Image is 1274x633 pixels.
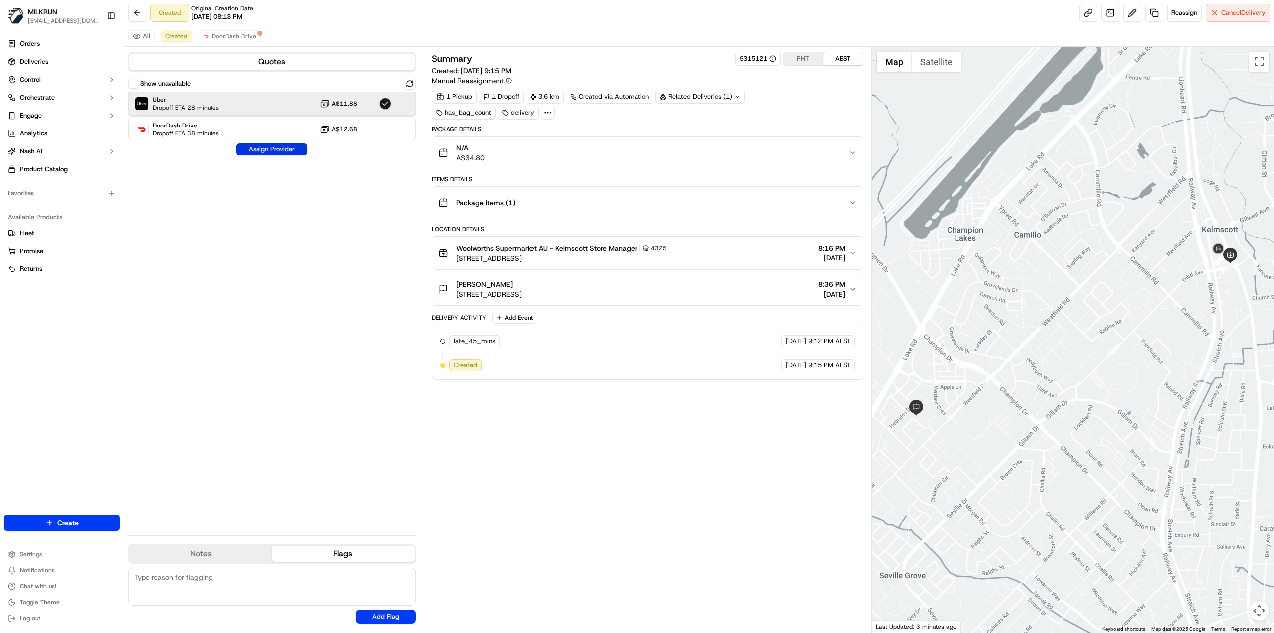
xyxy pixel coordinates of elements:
button: Promise [4,243,120,259]
button: MILKRUN [28,7,57,17]
button: A$11.88 [320,99,357,109]
a: Open this area in Google Maps (opens a new window) [874,620,907,633]
img: DoorDash Drive [135,123,148,136]
div: Delivery Activity [432,314,486,322]
span: Orchestrate [20,93,55,102]
button: Nash AI [4,143,120,159]
button: Show street map [877,52,912,72]
span: 8:16 PM [818,243,845,253]
span: [STREET_ADDRESS] [456,253,670,263]
span: Uber [153,96,219,104]
h3: Summary [432,54,472,63]
div: 2 [1107,344,1120,357]
button: Orchestrate [4,90,120,106]
button: Returns [4,261,120,277]
button: Created [161,30,192,42]
button: Fleet [4,225,120,241]
span: Engage [20,111,42,120]
span: Promise [20,247,43,255]
button: All [128,30,155,42]
div: 6 [1212,253,1225,265]
img: MILKRUN [8,8,24,24]
span: Product Catalog [20,165,68,174]
a: Fleet [8,229,116,238]
button: Show satellite imagery [912,52,961,72]
div: Last Updated: 3 minutes ago [872,620,961,633]
button: Toggle fullscreen view [1249,52,1269,72]
span: [EMAIL_ADDRESS][DOMAIN_NAME] [28,17,99,25]
button: Create [4,515,120,531]
div: Related Deliveries (1) [655,90,745,104]
button: Add Event [492,312,536,324]
button: MILKRUNMILKRUN[EMAIL_ADDRESS][DOMAIN_NAME] [4,4,103,28]
span: Package Items ( 1 ) [456,198,515,208]
a: Returns [8,264,116,273]
button: CancelDelivery [1206,4,1270,22]
span: Orders [20,39,40,48]
a: Analytics [4,126,120,141]
a: Created via Automation [566,90,653,104]
div: Items Details [432,175,863,183]
button: Settings [4,547,120,561]
div: 3.6 km [526,90,564,104]
button: Reassign [1167,4,1202,22]
button: [PERSON_NAME][STREET_ADDRESS]8:36 PM[DATE] [432,273,863,305]
img: doordash_logo_v2.png [202,32,210,40]
span: DoorDash Drive [153,122,219,129]
span: [DATE] [786,337,806,346]
span: Notifications [20,566,55,574]
a: Promise [8,247,116,255]
button: Keyboard shortcuts [1102,626,1145,633]
label: Show unavailable [140,79,191,88]
span: Fleet [20,229,34,238]
button: N/AA$34.80 [432,137,863,169]
button: Engage [4,108,120,124]
a: Report a map error [1231,626,1271,632]
div: Location Details [432,225,863,233]
a: Orders [4,36,120,52]
button: A$12.68 [320,125,357,134]
span: 9:12 PM AEST [808,337,850,346]
div: 9 [1214,253,1227,266]
div: Available Products [4,209,120,225]
span: N/A [456,143,485,153]
button: Woolworths Supermarket AU - Kelmscott Store Manager4325[STREET_ADDRESS]8:16 PM[DATE] [432,237,863,269]
span: Log out [20,614,40,622]
span: Cancel Delivery [1221,8,1266,17]
span: Created [454,361,477,370]
span: Returns [20,264,42,273]
div: 1 [980,374,993,387]
button: Log out [4,611,120,625]
div: has_bag_count [432,106,496,120]
span: [DATE] [786,361,806,370]
span: [DATE] [818,253,845,263]
span: 4325 [651,244,667,252]
button: Control [4,72,120,88]
button: DoorDash Drive [198,30,261,42]
img: Uber [135,97,148,110]
a: Terms (opens in new tab) [1211,626,1225,632]
button: Notes [129,546,272,562]
span: late_45_mins [454,337,495,346]
button: Assign Provider [236,143,307,155]
span: Created [165,32,187,40]
button: PHT [783,52,823,65]
span: Create [57,518,79,528]
span: [DATE] 08:13 PM [191,12,242,21]
div: 3 [1221,260,1234,273]
button: Map camera controls [1249,601,1269,621]
span: 9:15 PM AEST [808,361,850,370]
button: Manual Reassignment [432,76,512,86]
button: 9315121 [740,54,776,63]
button: Add Flag [356,610,416,624]
div: Favorites [4,185,120,201]
span: A$11.88 [332,100,357,108]
div: Package Details [432,126,863,133]
button: Flags [272,546,414,562]
div: delivery [498,106,539,120]
a: Deliveries [4,54,120,70]
span: Reassign [1171,8,1197,17]
span: [STREET_ADDRESS] [456,289,522,299]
